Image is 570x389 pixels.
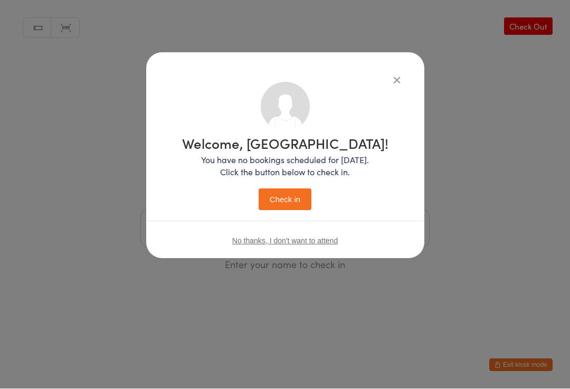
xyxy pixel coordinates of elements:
h1: Welcome, [GEOGRAPHIC_DATA]! [182,137,388,150]
button: Check in [259,189,311,211]
p: You have no bookings scheduled for [DATE]. Click the button below to check in. [182,154,388,178]
button: No thanks, I don't want to attend [232,237,338,245]
img: no_photo.png [261,82,310,131]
